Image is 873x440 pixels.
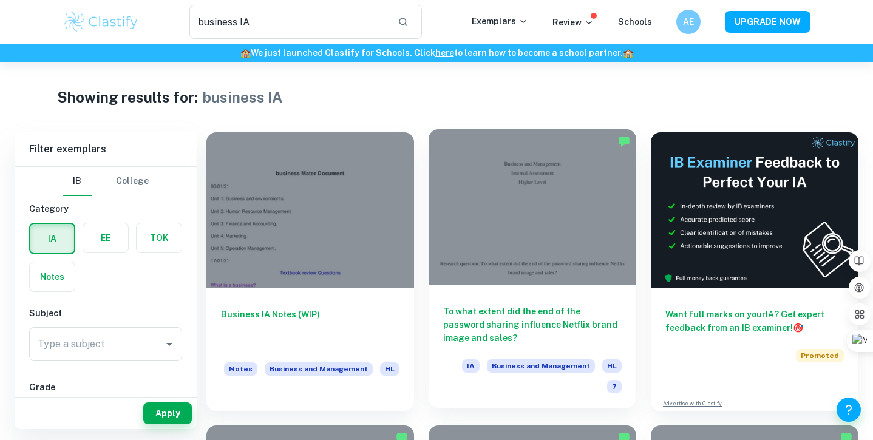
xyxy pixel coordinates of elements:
[15,132,197,166] h6: Filter exemplars
[663,399,722,408] a: Advertise with Clastify
[2,46,871,59] h6: We just launched Clastify for Schools. Click to learn how to become a school partner.
[29,381,182,394] h6: Grade
[224,362,257,376] span: Notes
[796,349,844,362] span: Promoted
[30,224,74,253] button: IA
[435,48,454,58] a: here
[443,305,622,345] h6: To what extent did the end of the password sharing influence Netflix brand image and sales?
[63,10,140,34] img: Clastify logo
[221,308,399,348] h6: Business IA Notes (WIP)
[429,132,636,411] a: To what extent did the end of the password sharing influence Netflix brand image and sales?IABusi...
[265,362,373,376] span: Business and Management
[472,15,528,28] p: Exemplars
[143,402,192,424] button: Apply
[651,132,858,288] img: Thumbnail
[665,308,844,334] h6: Want full marks on your IA ? Get expert feedback from an IB examiner!
[203,86,282,108] h1: business IA
[618,17,652,27] a: Schools
[161,336,178,353] button: Open
[63,167,92,196] button: IB
[137,223,182,252] button: TOK
[206,132,414,411] a: Business IA Notes (WIP)NotesBusiness and ManagementHL
[552,16,594,29] p: Review
[837,398,861,422] button: Help and Feedback
[30,262,75,291] button: Notes
[57,86,198,108] h1: Showing results for:
[462,359,480,373] span: IA
[682,15,696,29] h6: AE
[487,359,595,373] span: Business and Management
[607,380,622,393] span: 7
[676,10,701,34] button: AE
[380,362,399,376] span: HL
[725,11,810,33] button: UPGRADE NOW
[623,48,633,58] span: 🏫
[618,135,630,147] img: Marked
[29,306,182,320] h6: Subject
[651,132,858,411] a: Want full marks on yourIA? Get expert feedback from an IB examiner!PromotedAdvertise with Clastify
[63,167,149,196] div: Filter type choice
[602,359,622,373] span: HL
[83,223,128,252] button: EE
[189,5,388,39] input: Search for any exemplars...
[29,202,182,215] h6: Category
[116,167,149,196] button: College
[240,48,251,58] span: 🏫
[793,323,803,333] span: 🎯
